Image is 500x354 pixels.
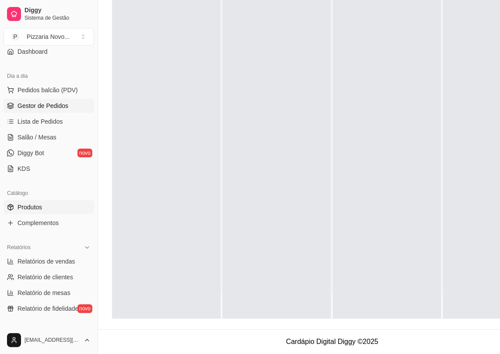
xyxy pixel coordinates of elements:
[3,200,94,214] a: Produtos
[7,244,31,251] span: Relatórios
[17,47,48,56] span: Dashboard
[3,186,94,200] div: Catálogo
[3,270,94,284] a: Relatório de clientes
[11,32,20,41] span: P
[3,286,94,300] a: Relatório de mesas
[3,99,94,113] a: Gestor de Pedidos
[17,257,75,266] span: Relatórios de vendas
[24,337,80,344] span: [EMAIL_ADDRESS][DOMAIN_NAME]
[17,164,30,173] span: KDS
[17,273,73,281] span: Relatório de clientes
[3,146,94,160] a: Diggy Botnovo
[3,45,94,59] a: Dashboard
[3,83,94,97] button: Pedidos balcão (PDV)
[3,302,94,316] a: Relatório de fidelidadenovo
[17,304,78,313] span: Relatório de fidelidade
[17,101,68,110] span: Gestor de Pedidos
[17,149,44,157] span: Diggy Bot
[24,7,91,14] span: Diggy
[17,86,78,94] span: Pedidos balcão (PDV)
[3,130,94,144] a: Salão / Mesas
[3,330,94,351] button: [EMAIL_ADDRESS][DOMAIN_NAME]
[3,28,94,45] button: Select a team
[17,133,56,142] span: Salão / Mesas
[3,216,94,230] a: Complementos
[17,288,70,297] span: Relatório de mesas
[3,162,94,176] a: KDS
[17,203,42,212] span: Produtos
[24,14,91,21] span: Sistema de Gestão
[17,219,59,227] span: Complementos
[3,254,94,268] a: Relatórios de vendas
[27,32,70,41] div: Pizzaria Novo ...
[3,115,94,128] a: Lista de Pedidos
[17,117,63,126] span: Lista de Pedidos
[3,69,94,83] div: Dia a dia
[3,3,94,24] a: DiggySistema de Gestão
